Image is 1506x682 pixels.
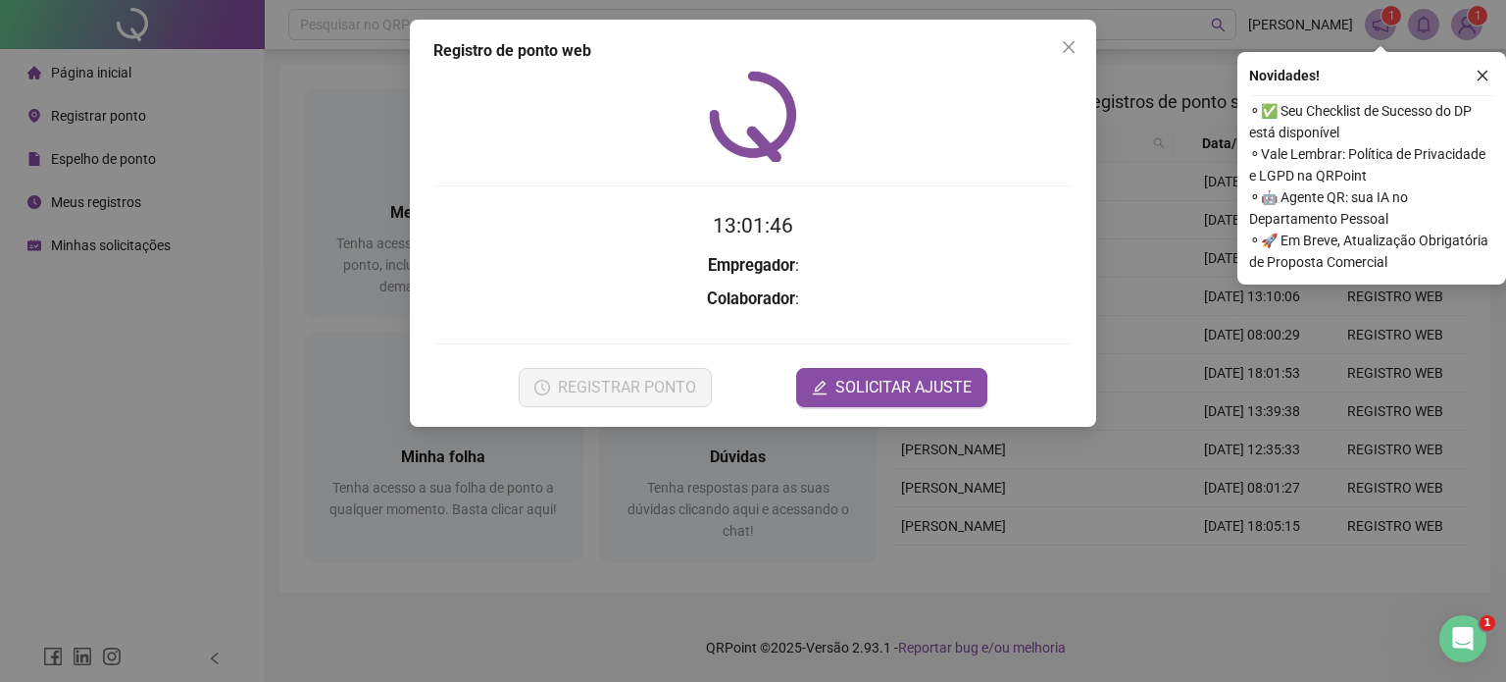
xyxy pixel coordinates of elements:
[708,256,795,275] strong: Empregador
[1061,39,1077,55] span: close
[433,253,1073,279] h3: :
[1249,186,1494,230] span: ⚬ 🤖 Agente QR: sua IA no Departamento Pessoal
[1249,100,1494,143] span: ⚬ ✅ Seu Checklist de Sucesso do DP está disponível
[1480,615,1495,631] span: 1
[1439,615,1486,662] iframe: Intercom live chat
[835,376,972,399] span: SOLICITAR AJUSTE
[709,71,797,162] img: QRPoint
[812,380,828,395] span: edit
[519,368,712,407] button: REGISTRAR PONTO
[1476,69,1489,82] span: close
[1053,31,1084,63] button: Close
[1249,65,1320,86] span: Novidades !
[1249,230,1494,273] span: ⚬ 🚀 Em Breve, Atualização Obrigatória de Proposta Comercial
[707,289,795,308] strong: Colaborador
[433,39,1073,63] div: Registro de ponto web
[796,368,987,407] button: editSOLICITAR AJUSTE
[433,287,1073,312] h3: :
[713,214,793,237] time: 13:01:46
[1249,143,1494,186] span: ⚬ Vale Lembrar: Política de Privacidade e LGPD na QRPoint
